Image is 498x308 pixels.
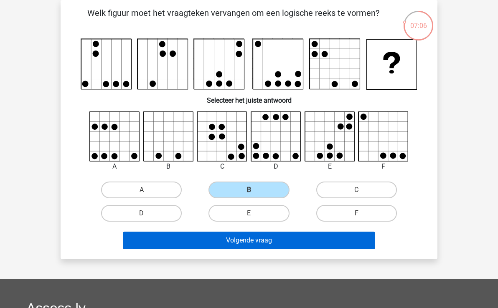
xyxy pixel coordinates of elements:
div: A [83,162,146,172]
div: 07:06 [403,10,434,31]
div: E [298,162,361,172]
label: A [101,182,182,198]
label: C [316,182,397,198]
h6: Selecteer het juiste antwoord [74,90,424,104]
label: F [316,205,397,222]
div: F [352,162,415,172]
label: D [101,205,182,222]
button: Volgende vraag [123,232,376,249]
div: C [191,162,254,172]
label: B [208,182,289,198]
label: E [208,205,289,222]
p: Welk figuur moet het vraagteken vervangen om een logische reeks te vormen? [74,7,393,32]
div: D [244,162,307,172]
div: B [137,162,200,172]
